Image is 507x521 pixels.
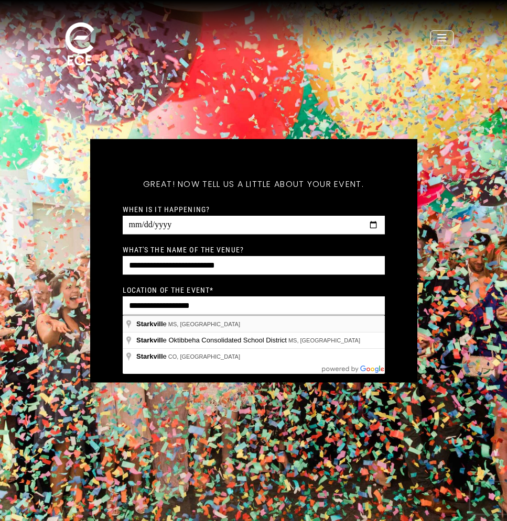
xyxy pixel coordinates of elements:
[123,285,214,294] label: Location of the event
[136,352,168,360] span: e
[53,19,106,70] img: ece_new_logo_whitev2-1.png
[288,337,360,343] span: MS, [GEOGRAPHIC_DATA]
[168,353,240,360] span: CO, [GEOGRAPHIC_DATA]
[123,204,210,214] label: When is it happening?
[168,321,240,327] span: MS, [GEOGRAPHIC_DATA]
[123,245,244,254] label: What's the name of the venue?
[136,320,163,328] span: Starkvill
[136,352,163,360] span: Starkvill
[136,336,288,344] span: e Oktibbeha Consolidated School District
[430,30,454,46] button: Toggle navigation
[136,320,168,328] span: e
[136,336,163,344] span: Starkvill
[123,165,385,203] h5: Great! Now tell us a little about your event.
